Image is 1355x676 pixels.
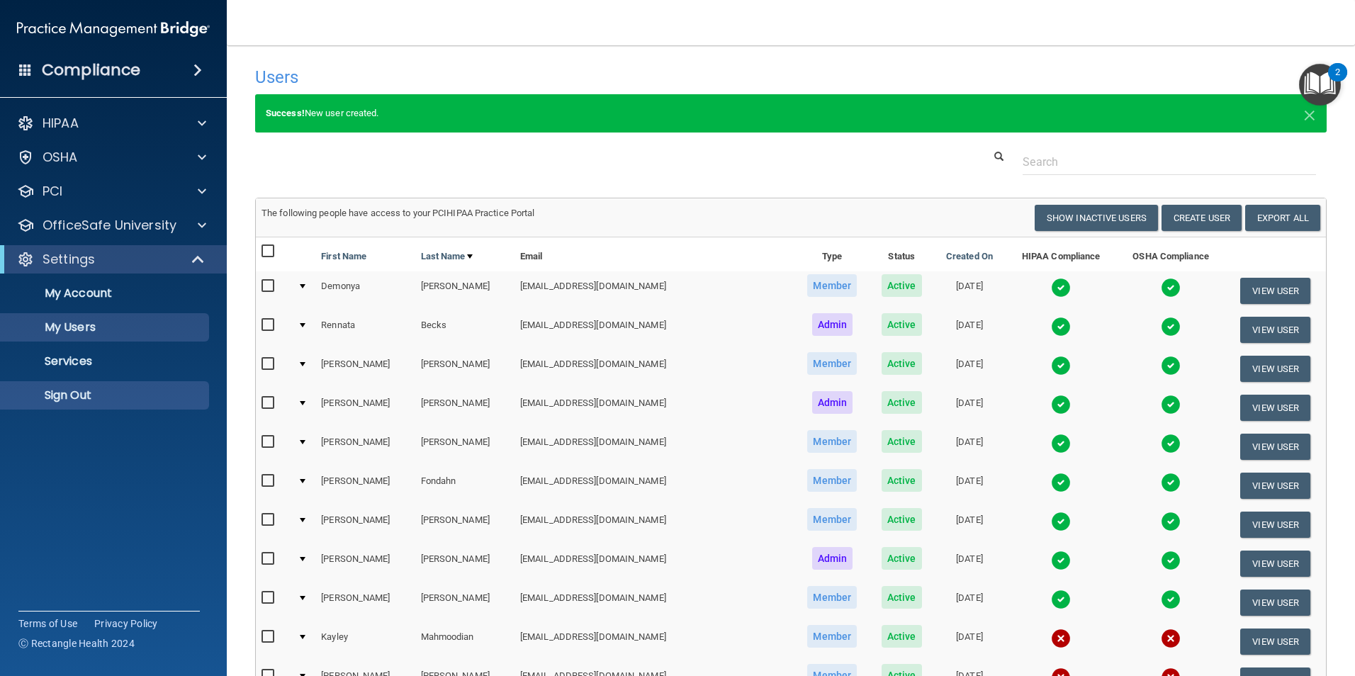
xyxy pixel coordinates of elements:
[315,583,415,622] td: [PERSON_NAME]
[946,248,993,265] a: Created On
[1051,434,1071,454] img: tick.e7d51cea.svg
[415,544,515,583] td: [PERSON_NAME]
[807,352,857,375] span: Member
[933,388,1006,427] td: [DATE]
[1303,105,1316,122] button: Close
[933,349,1006,388] td: [DATE]
[315,466,415,505] td: [PERSON_NAME]
[1335,72,1340,91] div: 2
[1240,434,1310,460] button: View User
[18,616,77,631] a: Terms of Use
[812,547,853,570] span: Admin
[9,320,203,334] p: My Users
[933,544,1006,583] td: [DATE]
[1240,473,1310,499] button: View User
[933,427,1006,466] td: [DATE]
[515,388,794,427] td: [EMAIL_ADDRESS][DOMAIN_NAME]
[882,508,922,531] span: Active
[415,388,515,427] td: [PERSON_NAME]
[882,313,922,336] span: Active
[807,274,857,297] span: Member
[1240,356,1310,382] button: View User
[882,391,922,414] span: Active
[1240,629,1310,655] button: View User
[882,469,922,492] span: Active
[515,271,794,310] td: [EMAIL_ADDRESS][DOMAIN_NAME]
[1161,395,1181,415] img: tick.e7d51cea.svg
[807,586,857,609] span: Member
[807,430,857,453] span: Member
[1161,356,1181,376] img: tick.e7d51cea.svg
[933,505,1006,544] td: [DATE]
[415,349,515,388] td: [PERSON_NAME]
[882,352,922,375] span: Active
[43,251,95,268] p: Settings
[43,149,78,166] p: OSHA
[415,466,515,505] td: Fondahn
[17,149,206,166] a: OSHA
[933,310,1006,349] td: [DATE]
[1240,317,1310,343] button: View User
[515,427,794,466] td: [EMAIL_ADDRESS][DOMAIN_NAME]
[17,183,206,200] a: PCI
[1051,278,1071,298] img: tick.e7d51cea.svg
[17,115,206,132] a: HIPAA
[1161,278,1181,298] img: tick.e7d51cea.svg
[255,94,1327,133] div: New user created.
[266,108,305,118] strong: Success!
[1161,512,1181,531] img: tick.e7d51cea.svg
[18,636,135,650] span: Ⓒ Rectangle Health 2024
[1303,99,1316,128] span: ×
[1240,512,1310,538] button: View User
[415,622,515,661] td: Mahmoodian
[1240,590,1310,616] button: View User
[321,248,366,265] a: First Name
[794,237,870,271] th: Type
[1006,237,1117,271] th: HIPAA Compliance
[1240,278,1310,304] button: View User
[43,115,79,132] p: HIPAA
[17,217,206,234] a: OfficeSafe University
[1051,512,1071,531] img: tick.e7d51cea.svg
[315,271,415,310] td: Demonya
[315,349,415,388] td: [PERSON_NAME]
[1035,205,1158,231] button: Show Inactive Users
[42,60,140,80] h4: Compliance
[9,388,203,402] p: Sign Out
[315,544,415,583] td: [PERSON_NAME]
[933,466,1006,505] td: [DATE]
[315,622,415,661] td: Kayley
[882,430,922,453] span: Active
[807,625,857,648] span: Member
[1051,473,1071,492] img: tick.e7d51cea.svg
[43,183,62,200] p: PCI
[515,583,794,622] td: [EMAIL_ADDRESS][DOMAIN_NAME]
[315,505,415,544] td: [PERSON_NAME]
[1161,551,1181,570] img: tick.e7d51cea.svg
[415,583,515,622] td: [PERSON_NAME]
[94,616,158,631] a: Privacy Policy
[1023,149,1316,175] input: Search
[415,427,515,466] td: [PERSON_NAME]
[262,208,535,218] span: The following people have access to your PCIHIPAA Practice Portal
[43,217,176,234] p: OfficeSafe University
[933,583,1006,622] td: [DATE]
[515,310,794,349] td: [EMAIL_ADDRESS][DOMAIN_NAME]
[9,286,203,300] p: My Account
[421,248,473,265] a: Last Name
[515,349,794,388] td: [EMAIL_ADDRESS][DOMAIN_NAME]
[933,271,1006,310] td: [DATE]
[515,237,794,271] th: Email
[1051,551,1071,570] img: tick.e7d51cea.svg
[870,237,933,271] th: Status
[933,622,1006,661] td: [DATE]
[812,313,853,336] span: Admin
[315,310,415,349] td: Rennata
[315,388,415,427] td: [PERSON_NAME]
[1161,317,1181,337] img: tick.e7d51cea.svg
[1117,237,1225,271] th: OSHA Compliance
[882,586,922,609] span: Active
[1240,551,1310,577] button: View User
[255,68,872,86] h4: Users
[515,505,794,544] td: [EMAIL_ADDRESS][DOMAIN_NAME]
